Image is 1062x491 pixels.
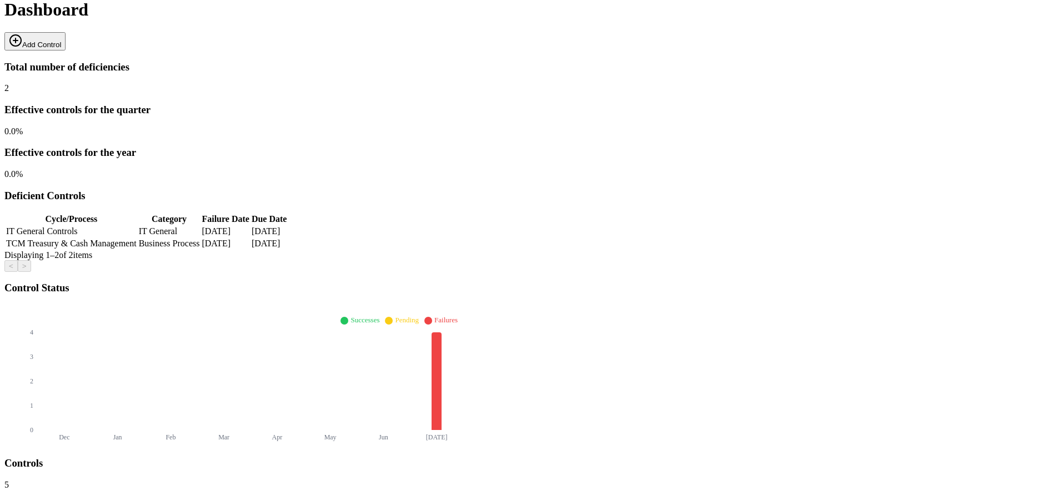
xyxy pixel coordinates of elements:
[201,226,249,237] td: [DATE]
[59,433,69,441] tspan: Dec
[272,433,283,441] tspan: Apr
[4,61,1058,73] h3: Total number of deficiencies
[6,214,137,225] th: Cycle/Process
[166,433,176,441] tspan: Feb
[138,238,201,249] td: Business Process
[4,169,23,179] span: 0.0 %
[138,214,201,225] th: Category
[4,190,1058,202] h3: Deficient Controls
[30,426,33,434] tspan: 0
[4,260,18,272] button: <
[251,214,288,225] th: Due Date
[218,433,229,441] tspan: Mar
[251,238,288,249] td: [DATE]
[4,457,1058,469] h3: Controls
[350,316,379,324] span: Successes
[251,226,288,237] td: [DATE]
[4,104,1058,116] h3: Effective controls for the quarter
[6,226,137,237] td: IT General Controls
[4,480,9,489] span: 5
[30,377,33,385] tspan: 2
[379,433,388,441] tspan: Jun
[434,316,458,324] span: Failures
[4,250,92,260] span: Displaying 1– 2 of 2 items
[4,32,66,50] button: Add Control
[426,433,448,441] tspan: [DATE]
[113,433,122,441] tspan: Jan
[4,126,23,136] span: 0.0 %
[201,238,249,249] td: [DATE]
[30,353,33,361] tspan: 3
[4,282,1058,294] h3: Control Status
[395,316,419,324] span: Pending
[4,146,1058,159] h3: Effective controls for the year
[138,226,201,237] td: IT General
[4,83,9,93] span: 2
[201,214,249,225] th: Failure Date
[30,328,33,336] tspan: 4
[324,433,337,441] tspan: May
[6,238,137,249] td: TCM Treasury & Cash Management
[18,260,31,272] button: >
[30,402,33,409] tspan: 1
